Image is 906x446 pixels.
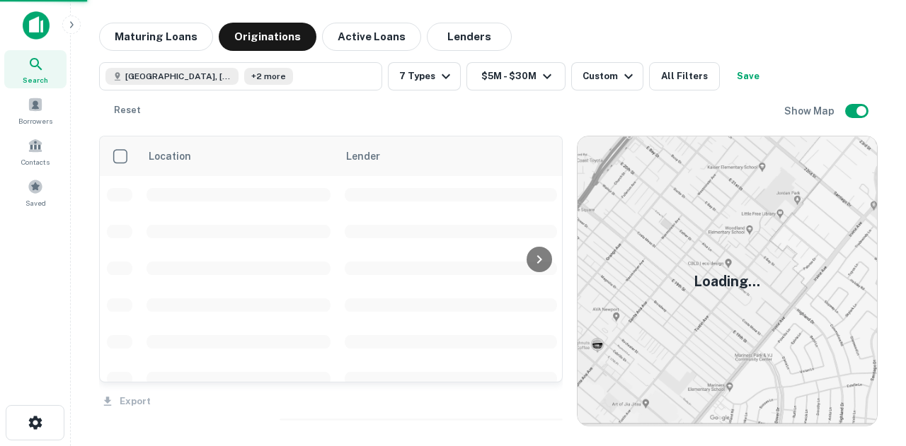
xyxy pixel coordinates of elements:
button: Lenders [427,23,512,51]
span: +2 more [251,70,286,83]
iframe: Chat Widget [835,288,906,356]
button: All Filters [649,62,720,90]
a: Saved [4,173,67,211]
span: Lender [346,148,380,165]
button: Maturing Loans [99,23,213,51]
a: Contacts [4,132,67,170]
img: map-placeholder.webp [578,136,877,426]
th: Lender [338,136,564,176]
button: Active Loans [322,23,421,51]
span: Contacts [21,156,50,168]
a: Borrowers [4,91,67,129]
span: Saved [25,197,46,209]
button: Save your search to get updates of matches that match your search criteria. [726,62,771,90]
button: 7 Types [388,62,461,90]
button: Reset [105,96,150,124]
button: Custom [571,62,643,90]
button: [GEOGRAPHIC_DATA], [GEOGRAPHIC_DATA], [GEOGRAPHIC_DATA]+2 more [99,62,382,90]
img: capitalize-icon.png [23,11,50,40]
a: Search [4,50,67,88]
button: $5M - $30M [466,62,566,90]
span: Borrowers [18,115,52,127]
th: Location [139,136,338,176]
h6: Show Map [784,103,837,119]
div: Custom [583,68,637,85]
button: Originations [219,23,316,51]
span: Location [148,148,210,165]
span: [GEOGRAPHIC_DATA], [GEOGRAPHIC_DATA], [GEOGRAPHIC_DATA] [125,70,231,83]
h5: Loading... [694,271,760,292]
span: Search [23,74,48,86]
